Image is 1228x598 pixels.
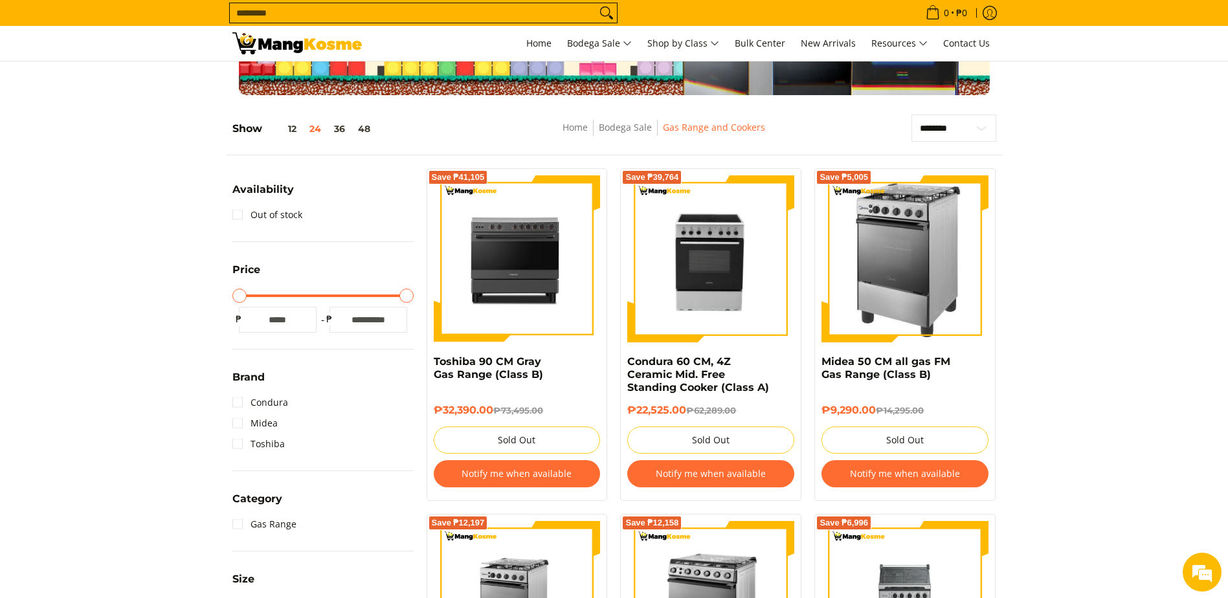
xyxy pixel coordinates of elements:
span: Home [526,37,552,49]
a: Home [520,26,558,61]
a: Resources [865,26,934,61]
a: Gas Range [232,514,296,535]
span: Category [232,494,282,504]
button: Notify me when available [627,460,794,487]
a: Gas Range and Cookers [663,121,765,133]
del: ₱62,289.00 [686,405,736,415]
button: Search [596,3,617,23]
img: Condura 60 CM, 4Z Ceramic Mid. Free Standing Cooker (Class A) [627,175,794,342]
a: Condura 60 CM, 4Z Ceramic Mid. Free Standing Cooker (Class A) [627,355,769,393]
a: Out of stock [232,205,302,225]
h6: ₱22,525.00 [627,404,794,417]
span: Bulk Center [735,37,785,49]
span: 0 [942,8,951,17]
button: 36 [328,124,352,134]
span: Contact Us [943,37,990,49]
button: 48 [352,124,377,134]
a: Contact Us [937,26,996,61]
img: toshiba-90-cm-5-burner-gas-range-gray-full-view-mang-kosme [434,175,601,341]
span: ₱ [323,313,336,326]
button: Sold Out [434,426,601,454]
a: Condura [232,392,288,413]
a: Bodega Sale [561,26,638,61]
a: Midea 50 CM all gas FM Gas Range (Class B) [821,355,950,381]
summary: Open [232,184,294,205]
nav: Breadcrumbs [473,120,854,149]
button: 24 [303,124,328,134]
span: Size [232,574,254,584]
span: Bodega Sale [567,36,632,52]
button: 12 [262,124,303,134]
button: Notify me when available [434,460,601,487]
span: ₱0 [954,8,969,17]
span: Save ₱12,158 [625,519,678,527]
span: Brand [232,372,265,382]
a: Bodega Sale [599,121,652,133]
button: Sold Out [821,426,988,454]
button: Notify me when available [821,460,988,487]
span: Resources [871,36,928,52]
a: Midea [232,413,278,434]
span: Shop by Class [647,36,719,52]
span: Save ₱5,005 [820,173,868,181]
summary: Open [232,265,260,285]
span: Save ₱41,105 [432,173,485,181]
nav: Main Menu [375,26,996,61]
h5: Show [232,122,377,135]
summary: Open [232,372,265,392]
a: Toshiba 90 CM Gray Gas Range (Class B) [434,355,543,381]
a: Toshiba [232,434,285,454]
span: Save ₱6,996 [820,519,868,527]
a: Bulk Center [728,26,792,61]
summary: Open [232,574,254,594]
span: ₱ [232,313,245,326]
h6: ₱32,390.00 [434,404,601,417]
span: • [922,6,971,20]
img: Gas Cookers &amp; Rangehood l Mang Kosme: Home Appliances Warehouse Sale [232,32,362,54]
span: New Arrivals [801,37,856,49]
del: ₱14,295.00 [876,405,924,415]
button: Sold Out [627,426,794,454]
span: Save ₱12,197 [432,519,485,527]
del: ₱73,495.00 [493,405,543,415]
summary: Open [232,494,282,514]
span: Save ₱39,764 [625,173,678,181]
h6: ₱9,290.00 [821,404,988,417]
img: midea-50cm-4-burner-gas-range-silver-left-side-view-mang-kosme [841,175,970,342]
a: New Arrivals [794,26,862,61]
span: Price [232,265,260,275]
a: Shop by Class [641,26,726,61]
a: Home [563,121,588,133]
span: Availability [232,184,294,195]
